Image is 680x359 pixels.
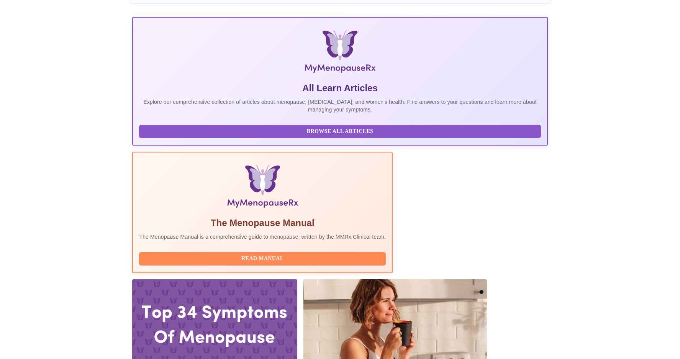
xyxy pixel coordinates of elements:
button: Browse All Articles [139,125,541,138]
img: Menopause Manual [179,165,347,211]
h5: The Menopause Manual [139,217,386,229]
span: Read Manual [147,254,378,264]
a: Read Manual [139,255,388,261]
button: Read Manual [139,252,386,266]
p: Explore our comprehensive collection of articles about menopause, [MEDICAL_DATA], and women's hea... [139,98,541,113]
a: Browse All Articles [139,128,542,134]
img: MyMenopauseRx Logo [202,30,478,76]
span: Browse All Articles [147,127,533,136]
p: The Menopause Manual is a comprehensive guide to menopause, written by the MMRx Clinical team. [139,233,386,241]
h5: All Learn Articles [139,82,541,94]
